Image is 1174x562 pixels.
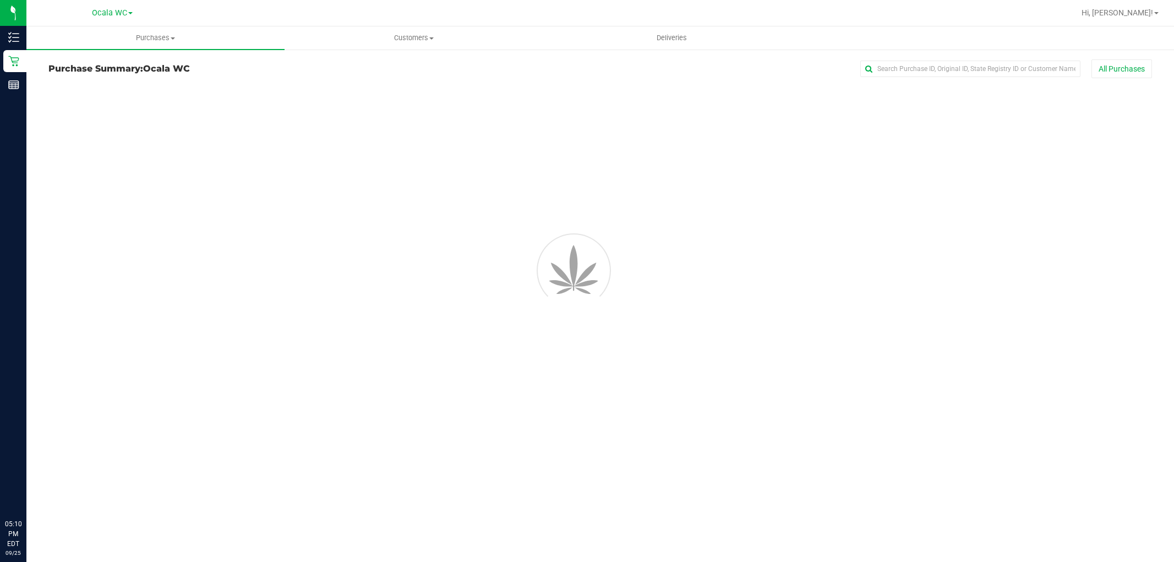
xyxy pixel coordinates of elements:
span: Deliveries [642,33,702,43]
span: Purchases [26,33,285,43]
a: Customers [285,26,543,50]
p: 05:10 PM EDT [5,519,21,549]
a: Purchases [26,26,285,50]
inline-svg: Retail [8,56,19,67]
h3: Purchase Summary: [48,64,416,74]
p: 09/25 [5,549,21,557]
span: Ocala WC [143,63,190,74]
inline-svg: Inventory [8,32,19,43]
span: Hi, [PERSON_NAME]! [1082,8,1153,17]
input: Search Purchase ID, Original ID, State Registry ID or Customer Name... [860,61,1080,77]
span: Customers [285,33,542,43]
inline-svg: Reports [8,79,19,90]
span: Ocala WC [92,8,127,18]
button: All Purchases [1091,59,1152,78]
a: Deliveries [543,26,801,50]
